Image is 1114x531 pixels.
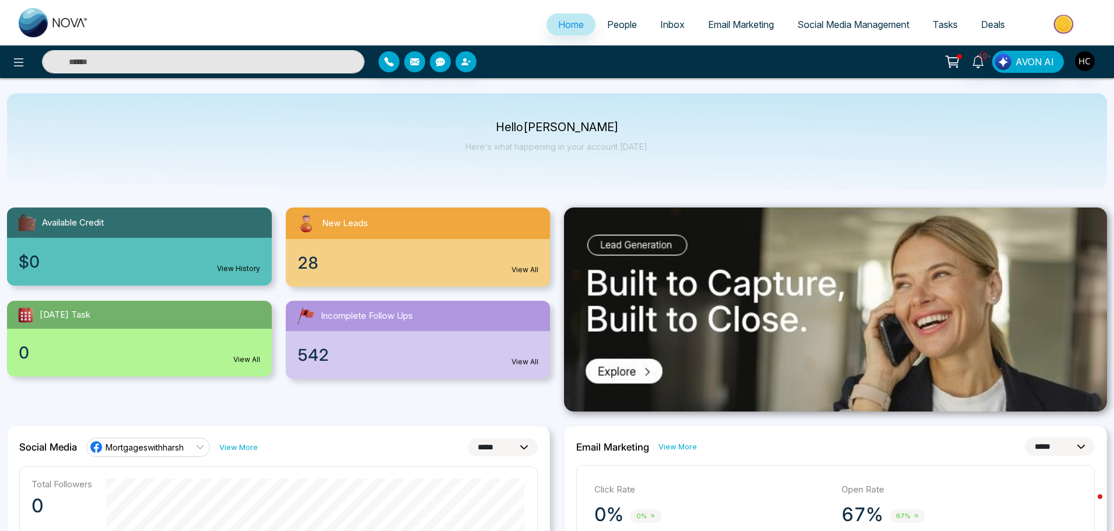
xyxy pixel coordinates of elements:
[964,51,992,71] a: 10+
[19,249,40,274] span: $0
[465,122,649,132] p: Hello [PERSON_NAME]
[708,19,774,30] span: Email Marketing
[219,442,258,453] a: View More
[547,13,595,36] a: Home
[594,503,623,526] p: 0%
[1022,11,1107,37] img: Market-place.gif
[1074,491,1102,519] iframe: Intercom live chat
[31,479,92,490] p: Total Followers
[19,441,77,453] h2: Social Media
[42,216,104,230] span: Available Credit
[933,19,958,30] span: Tasks
[16,305,35,324] img: todayTask.svg
[279,301,558,379] a: Incomplete Follow Ups542View All
[106,442,184,453] span: Mortgageswithharsh
[322,217,368,230] span: New Leads
[797,19,909,30] span: Social Media Management
[595,13,649,36] a: People
[786,13,921,36] a: Social Media Management
[295,212,317,234] img: newLeads.svg
[295,305,316,326] img: followUps.svg
[16,212,37,233] img: availableCredit.svg
[297,251,318,275] span: 28
[465,142,649,152] p: Here's what happening in your account [DATE].
[279,208,558,287] a: New Leads28View All
[649,13,696,36] a: Inbox
[978,51,989,61] span: 10+
[558,19,584,30] span: Home
[921,13,969,36] a: Tasks
[31,494,92,518] p: 0
[19,8,89,37] img: Nova CRM Logo
[658,441,697,452] a: View More
[564,208,1107,412] img: .
[233,354,260,365] a: View All
[40,308,90,322] span: [DATE] Task
[995,54,1011,70] img: Lead Flow
[890,509,925,523] span: 67%
[696,13,786,36] a: Email Marketing
[321,310,413,323] span: Incomplete Follow Ups
[660,19,685,30] span: Inbox
[512,357,538,367] a: View All
[217,263,260,274] a: View History
[576,441,649,453] h2: Email Marketing
[297,343,329,367] span: 542
[512,265,538,275] a: View All
[1015,55,1054,69] span: AVON AI
[842,483,1077,497] p: Open Rate
[630,509,661,523] span: 0%
[19,340,29,365] span: 0
[607,19,637,30] span: People
[981,19,1005,30] span: Deals
[969,13,1017,36] a: Deals
[992,51,1064,73] button: AVON AI
[1075,51,1095,71] img: User Avatar
[594,483,830,497] p: Click Rate
[842,503,883,526] p: 67%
